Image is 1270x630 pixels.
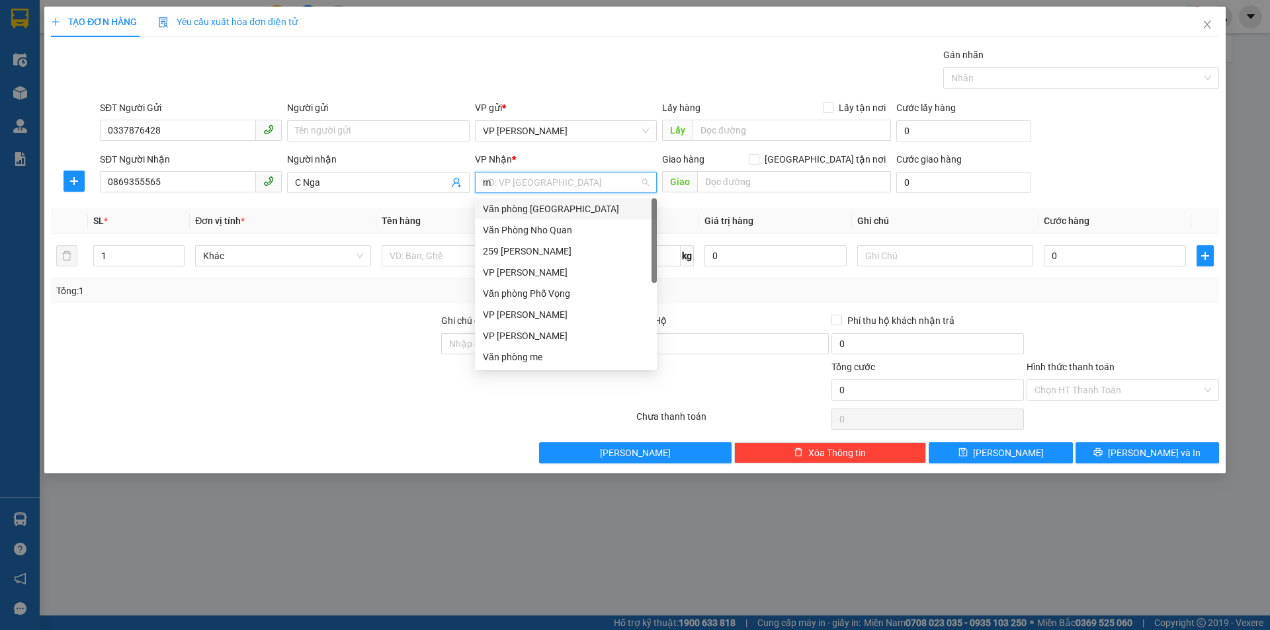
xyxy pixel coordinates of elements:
div: Văn Phòng Nho Quan [483,223,649,237]
div: VP [PERSON_NAME] [483,329,649,343]
div: Văn Phòng Nho Quan [475,219,657,241]
span: phone [263,124,274,135]
span: Lấy hàng [662,102,700,113]
span: [PERSON_NAME] [973,446,1044,460]
button: Close [1189,7,1226,44]
span: Giao hàng [662,154,704,165]
button: printer[PERSON_NAME] và In [1076,442,1219,463]
div: 259 [PERSON_NAME] [483,244,649,258]
span: [PERSON_NAME] [600,446,671,460]
div: VP Nguyễn Quốc Trị [475,304,657,325]
span: Thu Hộ [636,315,667,326]
input: VD: Bàn, Ghế [382,245,558,266]
input: Ghi chú đơn hàng [441,333,634,354]
span: Tổng cước [831,362,875,372]
span: plus [1197,251,1213,261]
span: Yêu cầu xuất hóa đơn điện tử [158,17,298,27]
button: plus [1197,245,1214,266]
span: phone [263,176,274,186]
span: Phí thu hộ khách nhận trả [842,313,960,328]
div: Người gửi [287,100,469,115]
span: [PERSON_NAME] và In [1108,446,1201,460]
div: Tổng: 1 [56,284,490,298]
div: VP Trương Công Giai [475,325,657,346]
span: close [1202,19,1212,30]
div: Văn phòng Phố Vọng [483,286,649,301]
span: [GEOGRAPHIC_DATA] tận nơi [759,152,891,167]
div: Văn phòng Phố Vọng [475,283,657,304]
span: save [958,448,968,458]
span: plus [64,176,84,186]
span: Lấy [662,120,693,141]
div: SĐT Người Nhận [100,152,282,167]
button: plus [63,171,85,192]
label: Cước lấy hàng [896,102,956,113]
span: VP Nhận [475,154,512,165]
span: Cước hàng [1044,216,1089,226]
div: VP [PERSON_NAME] [483,265,649,280]
div: VP gửi [475,100,657,115]
img: icon [158,17,169,28]
div: Văn phòng [GEOGRAPHIC_DATA] [483,202,649,216]
input: Cước giao hàng [896,172,1031,193]
span: Giá trị hàng [704,216,753,226]
div: Văn phòng me [483,350,649,364]
div: 259 Lê Duẩn [475,241,657,262]
span: printer [1093,448,1103,458]
button: delete [56,245,77,266]
div: VP Thịnh Liệt [475,262,657,283]
button: deleteXóa Thông tin [734,442,927,463]
span: kg [681,245,694,266]
span: Lấy tận nơi [833,100,891,115]
span: Xóa Thông tin [808,446,866,460]
label: Hình thức thanh toán [1027,362,1115,372]
label: Cước giao hàng [896,154,962,165]
input: Cước lấy hàng [896,120,1031,141]
th: Ghi chú [852,208,1038,234]
input: Ghi Chú [857,245,1033,266]
span: delete [794,448,803,458]
button: save[PERSON_NAME] [929,442,1072,463]
input: 0 [704,245,847,266]
span: SL [93,216,104,226]
div: Văn phòng Ninh Bình [475,198,657,219]
input: Dọc đường [697,171,891,192]
span: Khác [203,246,363,266]
span: Tên hàng [382,216,421,226]
span: Giao [662,171,697,192]
div: VP [PERSON_NAME] [483,307,649,322]
div: Người nhận [287,152,469,167]
span: Đơn vị tính [195,216,245,226]
div: Văn phòng me [475,346,657,368]
label: Ghi chú đơn hàng [441,315,514,326]
label: Gán nhãn [943,50,984,60]
span: VP Nguyễn Quốc Trị [483,121,649,141]
div: Chưa thanh toán [635,409,830,432]
span: TẠO ĐƠN HÀNG [51,17,137,27]
input: Dọc đường [693,120,891,141]
button: [PERSON_NAME] [539,442,732,463]
span: user-add [451,177,462,188]
span: plus [51,17,60,26]
div: SĐT Người Gửi [100,100,282,115]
